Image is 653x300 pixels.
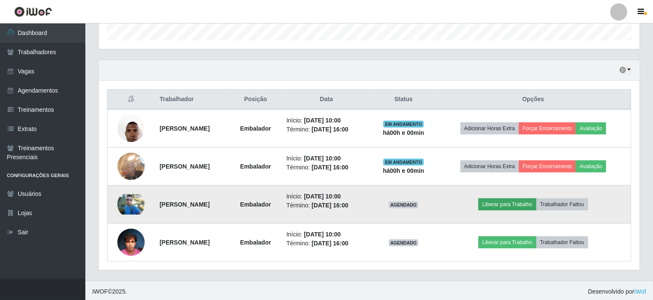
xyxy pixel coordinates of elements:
[117,194,145,215] img: 1742358454044.jpeg
[312,164,348,171] time: [DATE] 16:00
[383,159,424,166] span: EM ANDAMENTO
[576,122,606,134] button: Avaliação
[286,230,366,239] li: Início:
[576,160,606,172] button: Avaliação
[117,224,145,260] img: 1752757807847.jpeg
[312,240,348,247] time: [DATE] 16:00
[92,287,127,296] span: © 2025 .
[383,121,424,128] span: EM ANDAMENTO
[286,239,366,248] li: Término:
[286,116,366,125] li: Início:
[240,201,271,208] strong: Embalador
[304,117,341,124] time: [DATE] 10:00
[117,110,145,146] img: 1705573707833.jpeg
[160,163,210,170] strong: [PERSON_NAME]
[230,90,281,110] th: Posição
[478,198,536,210] button: Liberar para Trabalho
[634,288,646,295] a: iWof
[519,160,576,172] button: Forçar Encerramento
[588,287,646,296] span: Desenvolvido por
[536,236,588,248] button: Trabalhador Faltou
[461,122,519,134] button: Adicionar Horas Extra
[304,155,341,162] time: [DATE] 10:00
[536,198,588,210] button: Trabalhador Faltou
[160,239,210,246] strong: [PERSON_NAME]
[519,122,576,134] button: Forçar Encerramento
[371,90,436,110] th: Status
[312,202,348,209] time: [DATE] 16:00
[461,160,519,172] button: Adicionar Horas Extra
[286,163,366,172] li: Término:
[281,90,371,110] th: Data
[155,90,230,110] th: Trabalhador
[304,193,341,200] time: [DATE] 10:00
[160,125,210,132] strong: [PERSON_NAME]
[312,126,348,133] time: [DATE] 16:00
[92,288,108,295] span: IWOF
[160,201,210,208] strong: [PERSON_NAME]
[240,125,271,132] strong: Embalador
[117,148,145,184] img: 1755342256776.jpeg
[383,167,424,174] strong: há 00 h e 00 min
[286,192,366,201] li: Início:
[383,129,424,136] strong: há 00 h e 00 min
[389,239,419,246] span: AGENDADO
[286,201,366,210] li: Término:
[286,125,366,134] li: Término:
[436,90,631,110] th: Opções
[14,6,52,17] img: CoreUI Logo
[389,201,419,208] span: AGENDADO
[286,154,366,163] li: Início:
[304,231,341,238] time: [DATE] 10:00
[478,236,536,248] button: Liberar para Trabalho
[240,239,271,246] strong: Embalador
[240,163,271,170] strong: Embalador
